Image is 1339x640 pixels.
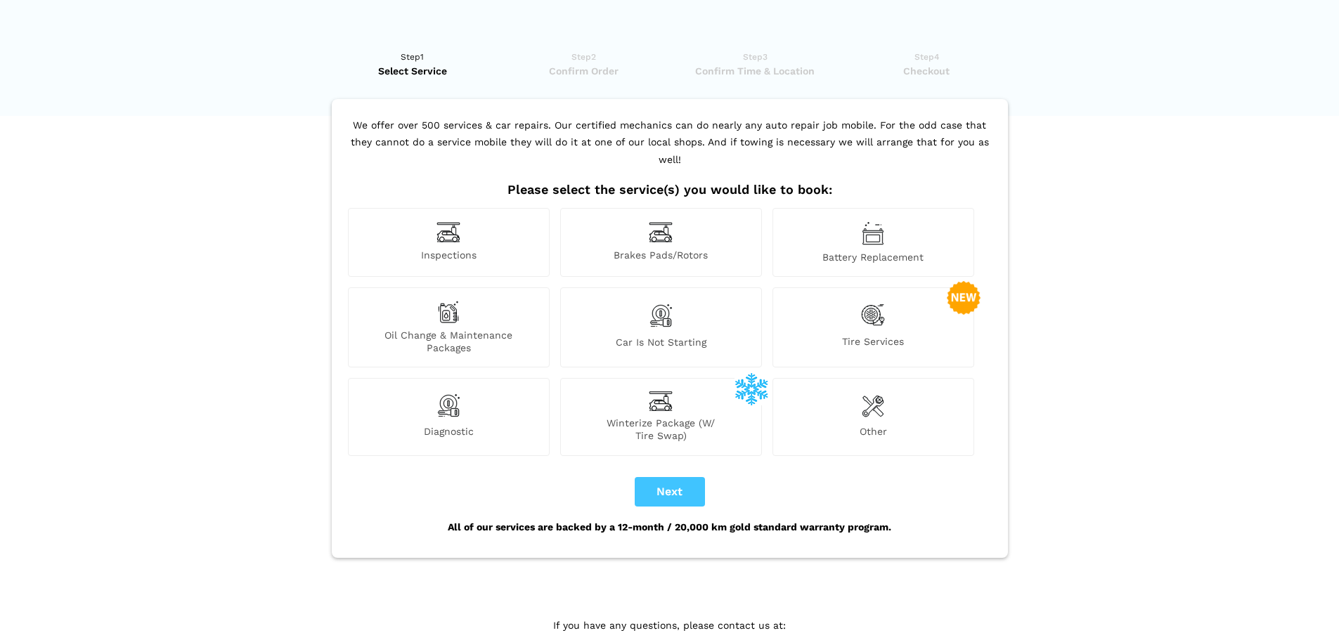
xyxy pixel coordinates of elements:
span: Battery Replacement [773,251,973,263]
p: If you have any questions, please contact us at: [448,618,891,633]
span: Oil Change & Maintenance Packages [349,329,549,354]
span: Confirm Order [503,64,665,78]
span: Checkout [846,64,1008,78]
span: Tire Services [773,335,973,354]
img: new-badge-2-48.png [947,281,981,315]
span: Winterize Package (W/ Tire Swap) [561,417,761,442]
span: Confirm Time & Location [674,64,836,78]
a: Step1 [332,50,494,78]
span: Other [773,425,973,442]
div: All of our services are backed by a 12-month / 20,000 km gold standard warranty program. [344,507,995,547]
span: Select Service [332,64,494,78]
a: Step4 [846,50,1008,78]
a: Step2 [503,50,665,78]
span: Diagnostic [349,425,549,442]
img: winterize-icon_1.png [735,372,768,405]
button: Next [635,477,705,507]
a: Step3 [674,50,836,78]
span: Car is not starting [561,336,761,354]
span: Brakes Pads/Rotors [561,249,761,263]
span: Inspections [349,249,549,263]
h2: Please select the service(s) you would like to book: [344,182,995,197]
p: We offer over 500 services & car repairs. Our certified mechanics can do nearly any auto repair j... [344,117,995,183]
